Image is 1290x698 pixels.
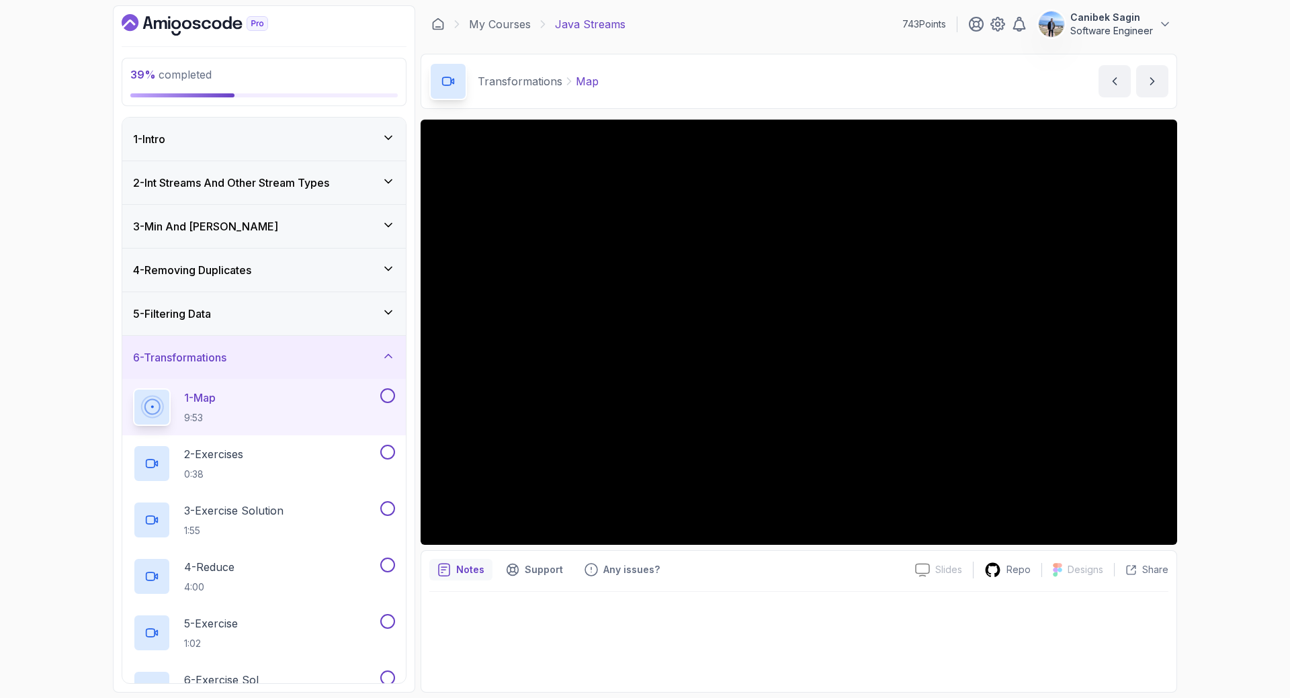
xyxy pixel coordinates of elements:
[498,559,571,580] button: Support button
[974,562,1041,578] a: Repo
[133,614,395,652] button: 5-Exercise1:02
[184,446,243,462] p: 2 - Exercises
[184,503,284,519] p: 3 - Exercise Solution
[184,580,234,594] p: 4:00
[478,73,562,89] p: Transformations
[130,68,212,81] span: completed
[1136,65,1168,97] button: next content
[421,120,1177,545] iframe: 1 - Map
[133,501,395,539] button: 3-Exercise Solution1:55
[122,205,406,248] button: 3-Min And [PERSON_NAME]
[184,672,259,688] p: 6 - Exercise Sol
[133,306,211,322] h3: 5 - Filtering Data
[1070,11,1153,24] p: Canibek Sagin
[133,131,165,147] h3: 1 - Intro
[555,16,626,32] p: Java Streams
[603,563,660,576] p: Any issues?
[576,73,599,89] p: Map
[1070,24,1153,38] p: Software Engineer
[1068,563,1103,576] p: Designs
[133,445,395,482] button: 2-Exercises0:38
[133,349,226,365] h3: 6 - Transformations
[525,563,563,576] p: Support
[133,218,278,234] h3: 3 - Min And [PERSON_NAME]
[469,16,531,32] a: My Courses
[1099,65,1131,97] button: previous content
[1142,563,1168,576] p: Share
[130,68,156,81] span: 39 %
[1006,563,1031,576] p: Repo
[935,563,962,576] p: Slides
[431,17,445,31] a: Dashboard
[133,388,395,426] button: 1-Map9:53
[902,17,946,31] p: 743 Points
[184,411,216,425] p: 9:53
[184,524,284,537] p: 1:55
[184,637,238,650] p: 1:02
[133,262,251,278] h3: 4 - Removing Duplicates
[184,559,234,575] p: 4 - Reduce
[122,292,406,335] button: 5-Filtering Data
[122,118,406,161] button: 1-Intro
[429,559,492,580] button: notes button
[576,559,668,580] button: Feedback button
[184,390,216,406] p: 1 - Map
[1114,563,1168,576] button: Share
[122,161,406,204] button: 2-Int Streams And Other Stream Types
[122,249,406,292] button: 4-Removing Duplicates
[1039,11,1064,37] img: user profile image
[456,563,484,576] p: Notes
[122,336,406,379] button: 6-Transformations
[184,615,238,631] p: 5 - Exercise
[133,558,395,595] button: 4-Reduce4:00
[133,175,329,191] h3: 2 - Int Streams And Other Stream Types
[122,14,299,36] a: Dashboard
[1038,11,1172,38] button: user profile imageCanibek SaginSoftware Engineer
[184,468,243,481] p: 0:38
